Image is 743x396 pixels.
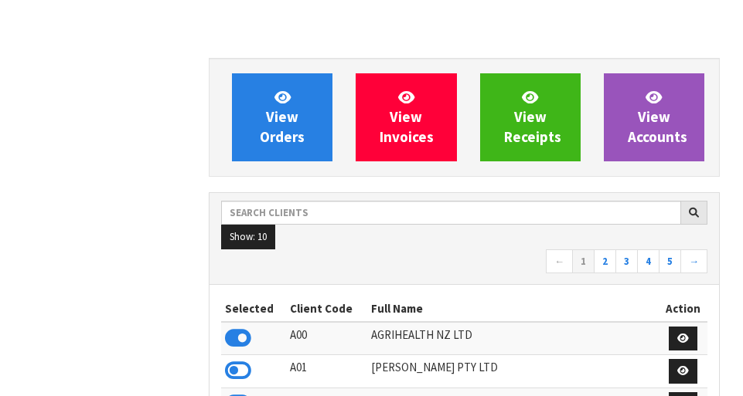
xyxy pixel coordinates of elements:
th: Action [659,296,707,321]
span: View Accounts [628,88,687,146]
a: ViewReceipts [480,73,581,161]
input: Search clients [221,201,681,225]
a: ViewAccounts [604,73,704,161]
th: Full Name [367,296,659,321]
a: ViewInvoices [356,73,456,161]
td: A00 [286,322,367,355]
span: View Orders [260,88,305,146]
a: 2 [594,249,616,274]
span: View Invoices [380,88,434,146]
th: Selected [221,296,286,321]
a: 3 [615,249,638,274]
a: 4 [637,249,659,274]
a: ViewOrders [232,73,332,161]
a: ← [546,249,573,274]
td: AGRIHEALTH NZ LTD [367,322,659,355]
a: 5 [659,249,681,274]
span: View Receipts [504,88,561,146]
td: [PERSON_NAME] PTY LTD [367,355,659,388]
button: Show: 10 [221,225,275,249]
a: 1 [572,249,595,274]
a: → [680,249,707,274]
th: Client Code [286,296,367,321]
td: A01 [286,355,367,388]
nav: Page navigation [221,249,707,276]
